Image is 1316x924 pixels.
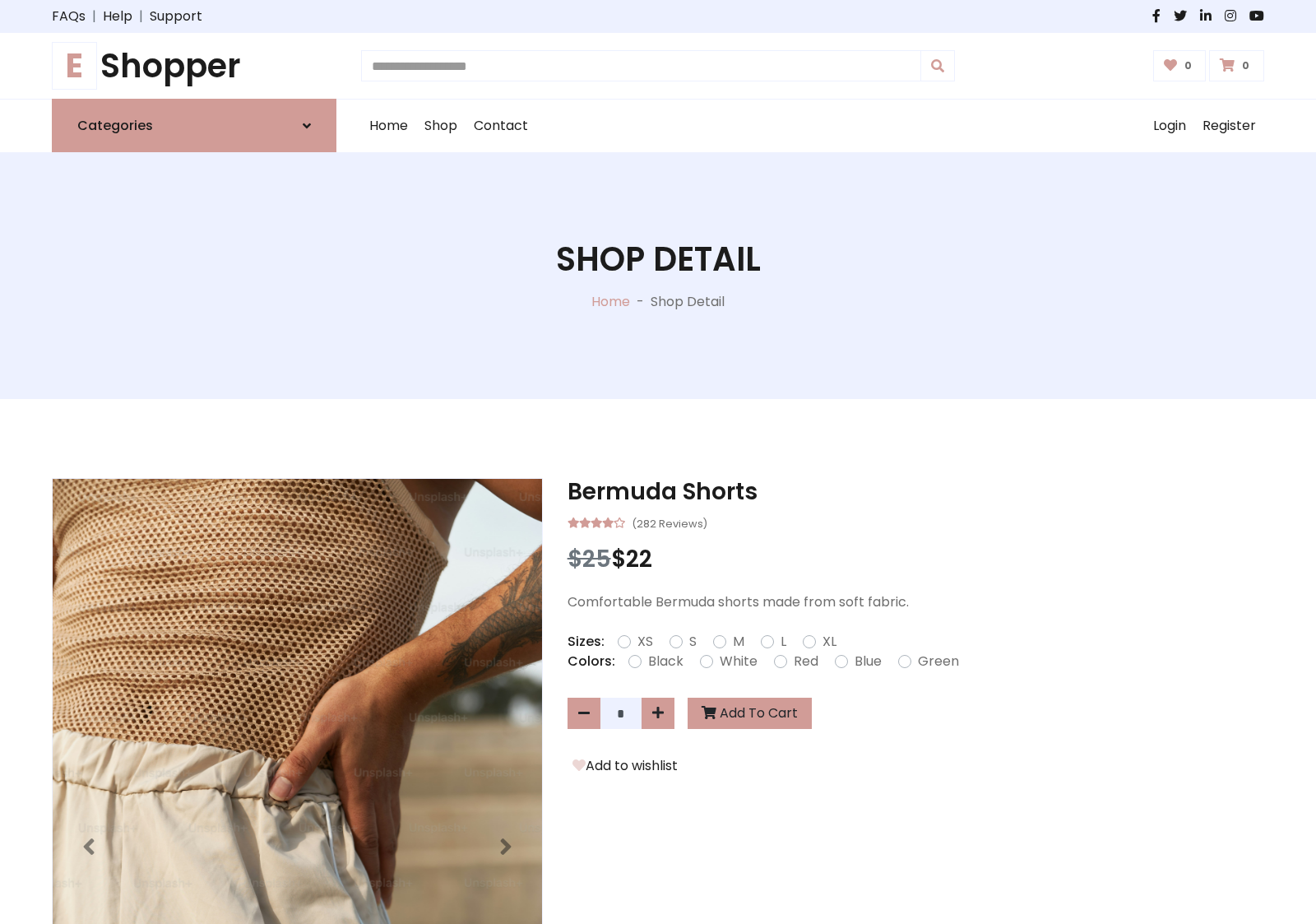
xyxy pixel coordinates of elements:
[52,46,336,86] h1: Shopper
[689,632,697,652] label: S
[1209,50,1264,81] a: 0
[733,632,744,652] label: M
[855,652,882,671] label: Blue
[52,42,97,90] span: E
[52,46,336,86] a: EShopper
[648,652,683,671] label: Black
[781,632,786,652] label: L
[52,7,86,26] a: FAQs
[556,239,761,279] h1: Shop Detail
[1194,100,1264,152] a: Register
[568,543,611,575] span: $25
[626,543,652,575] span: 22
[822,632,836,652] label: XL
[361,100,416,152] a: Home
[150,7,202,26] a: Support
[720,652,758,671] label: White
[86,7,103,26] span: |
[568,755,683,777] button: Add to wishlist
[630,292,651,312] p: -
[568,478,1264,506] h3: Bermuda Shorts
[1180,58,1196,73] span: 0
[1153,50,1207,81] a: 0
[132,7,150,26] span: |
[52,99,336,152] a: Categories
[918,652,959,671] label: Green
[416,100,466,152] a: Shop
[77,118,153,133] h6: Categories
[1238,58,1253,73] span: 0
[568,546,1264,573] h3: $
[466,100,536,152] a: Contact
[568,652,615,671] p: Colors:
[632,513,707,532] small: (282 Reviews)
[103,7,132,26] a: Help
[568,632,605,652] p: Sizes:
[651,292,725,312] p: Shop Detail
[688,698,812,729] button: Add To Cart
[794,652,818,671] label: Red
[591,292,630,311] a: Home
[568,592,1264,612] p: Comfortable Bermuda shorts made from soft fabric.
[637,632,653,652] label: XS
[1145,100,1194,152] a: Login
